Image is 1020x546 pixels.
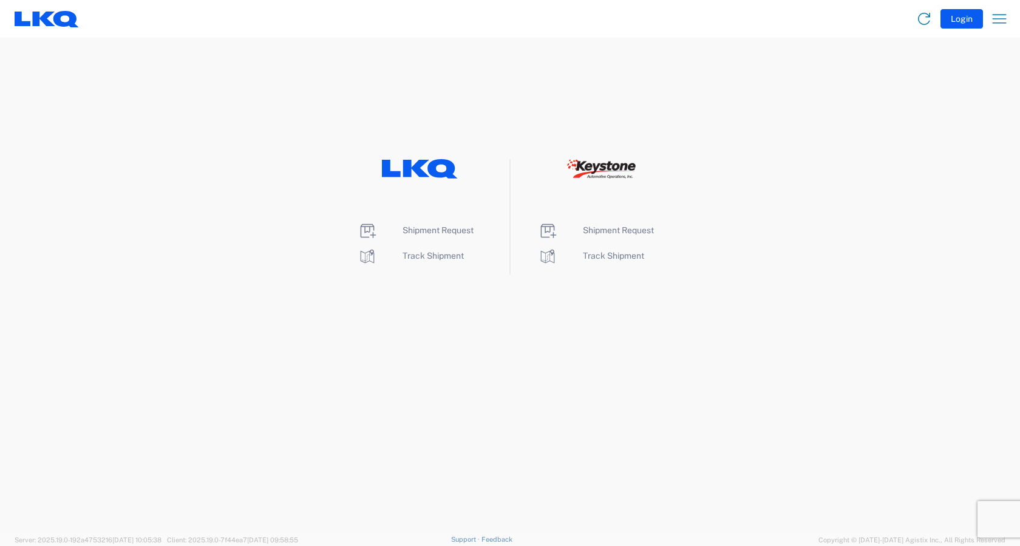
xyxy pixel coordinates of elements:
span: Client: 2025.19.0-7f44ea7 [167,536,298,544]
span: [DATE] 09:58:55 [247,536,298,544]
span: Shipment Request [583,225,654,235]
a: Shipment Request [538,225,654,235]
a: Shipment Request [358,225,474,235]
span: Copyright © [DATE]-[DATE] Agistix Inc., All Rights Reserved [818,534,1005,545]
span: Track Shipment [583,251,644,261]
a: Feedback [481,536,512,543]
a: Support [451,536,481,543]
span: Server: 2025.19.0-192a4753216 [15,536,161,544]
span: [DATE] 10:05:38 [112,536,161,544]
button: Login [940,9,983,29]
span: Shipment Request [403,225,474,235]
a: Track Shipment [538,251,644,261]
span: Track Shipment [403,251,464,261]
a: Track Shipment [358,251,464,261]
